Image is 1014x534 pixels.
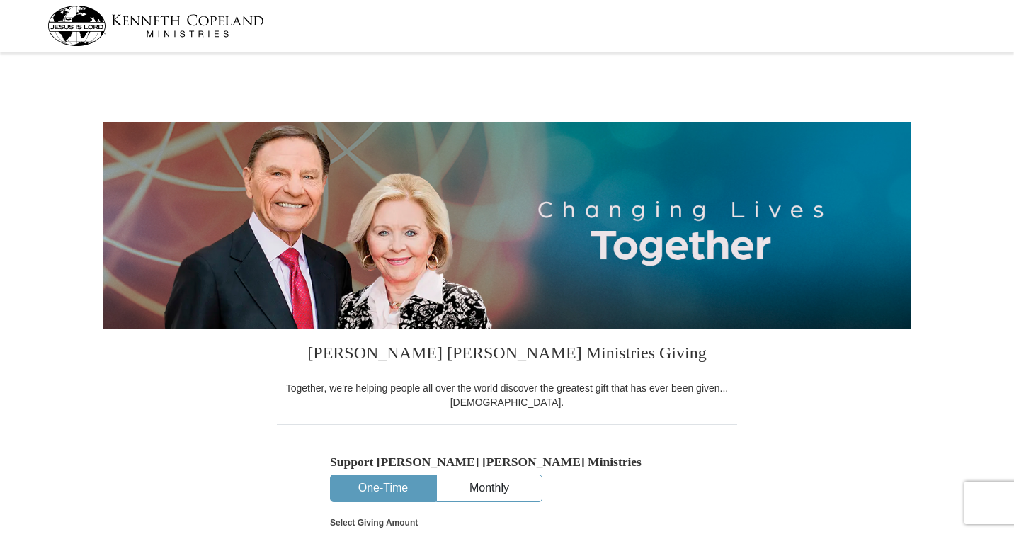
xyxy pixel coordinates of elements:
h3: [PERSON_NAME] [PERSON_NAME] Ministries Giving [277,329,737,381]
strong: Select Giving Amount [330,518,418,528]
div: Together, we're helping people all over the world discover the greatest gift that has ever been g... [277,381,737,409]
button: One-Time [331,475,435,501]
button: Monthly [437,475,542,501]
h5: Support [PERSON_NAME] [PERSON_NAME] Ministries [330,455,684,470]
img: kcm-header-logo.svg [47,6,264,46]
